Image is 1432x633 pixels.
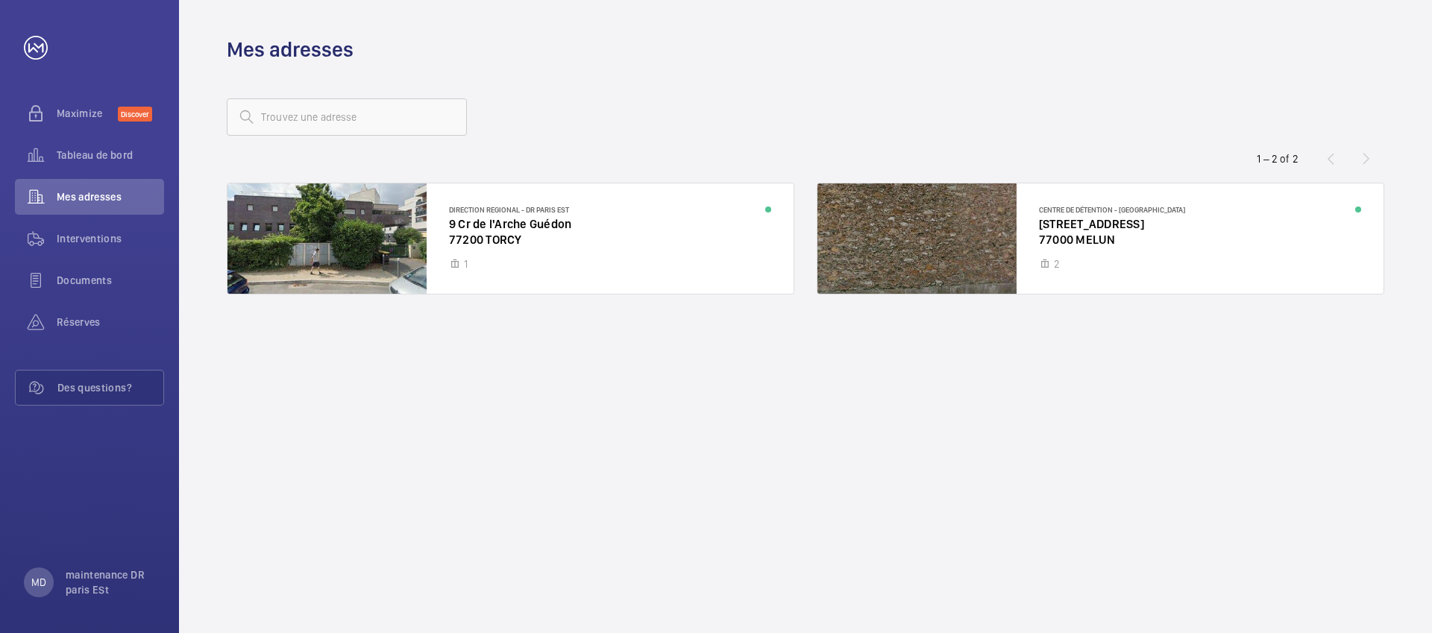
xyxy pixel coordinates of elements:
input: Trouvez une adresse [227,98,467,136]
span: Discover [118,107,152,122]
span: Maximize [57,106,118,121]
span: Réserves [57,315,164,330]
span: Interventions [57,231,164,246]
h1: Mes adresses [227,36,354,63]
span: Tableau de bord [57,148,164,163]
p: MD [31,575,46,590]
div: 1 – 2 of 2 [1257,151,1298,166]
span: Des questions? [57,380,163,395]
p: maintenance DR paris ESt [66,567,155,597]
span: Documents [57,273,164,288]
span: Mes adresses [57,189,164,204]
